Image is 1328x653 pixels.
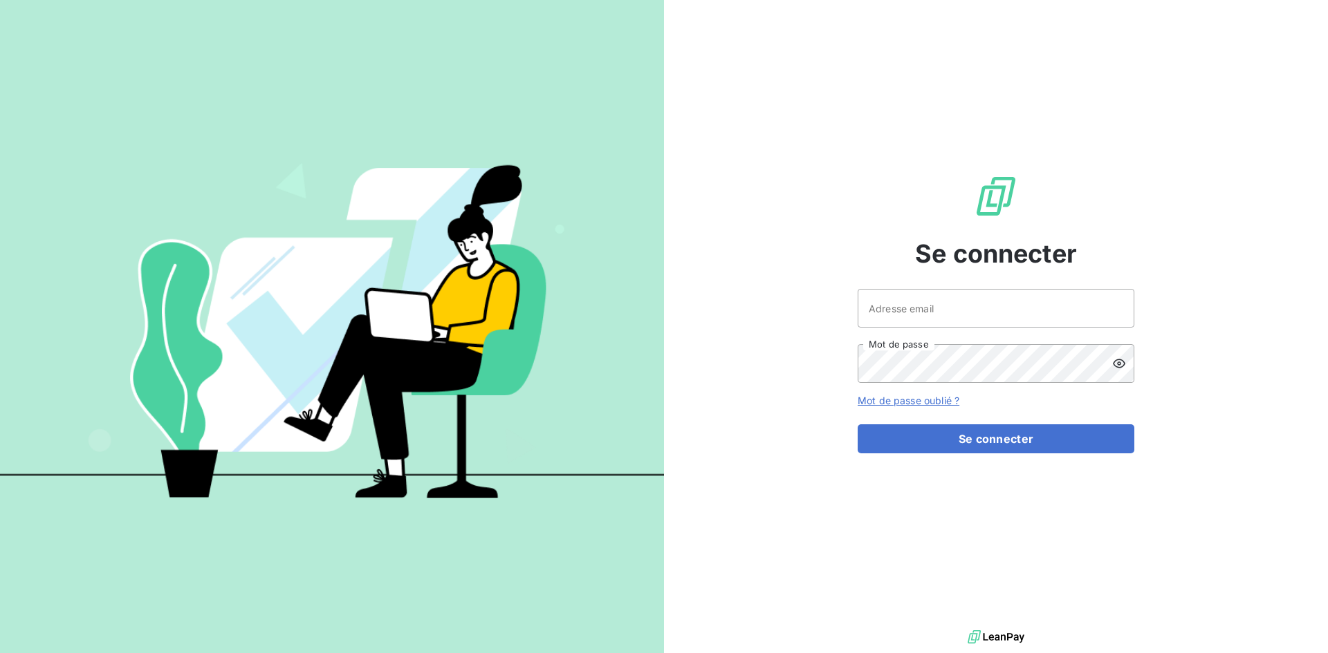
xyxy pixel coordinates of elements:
[915,235,1077,272] span: Se connecter
[858,424,1134,453] button: Se connecter
[974,174,1018,218] img: Logo LeanPay
[858,395,959,406] a: Mot de passe oublié ?
[968,627,1024,647] img: logo
[858,289,1134,328] input: placeholder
